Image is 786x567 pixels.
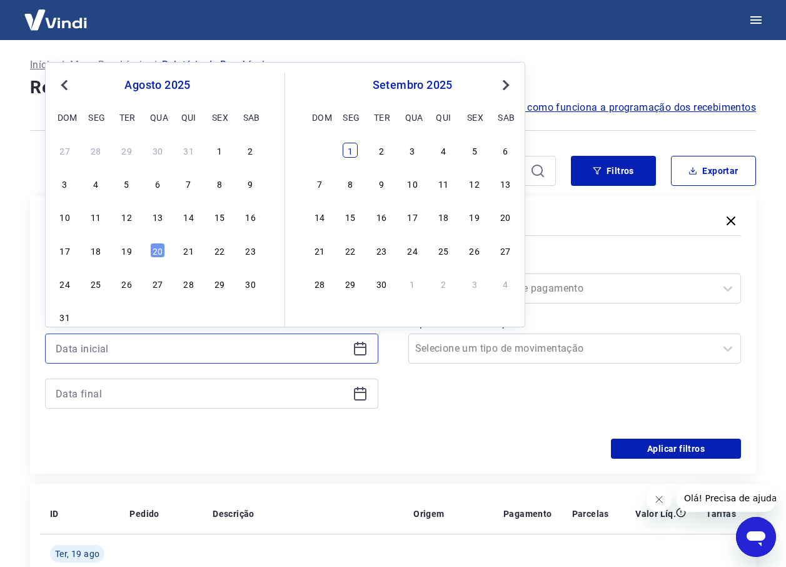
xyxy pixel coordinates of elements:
[343,209,358,224] div: Choose segunda-feira, 15 de setembro de 2025
[88,110,103,125] div: seg
[15,1,96,39] img: Vindi
[374,209,389,224] div: Choose terça-feira, 16 de setembro de 2025
[343,243,358,258] div: Choose segunda-feira, 22 de setembro de 2025
[243,176,258,191] div: Choose sábado, 9 de agosto de 2025
[498,243,513,258] div: Choose sábado, 27 de setembro de 2025
[181,176,196,191] div: Choose quinta-feira, 7 de agosto de 2025
[150,243,165,258] div: Choose quarta-feira, 20 de agosto de 2025
[119,276,134,291] div: Choose terça-feira, 26 de agosto de 2025
[119,176,134,191] div: Choose terça-feira, 5 de agosto de 2025
[374,276,389,291] div: Choose terça-feira, 30 de setembro de 2025
[212,110,227,125] div: sex
[467,176,482,191] div: Choose sexta-feira, 12 de setembro de 2025
[213,508,254,520] p: Descrição
[312,276,327,291] div: Choose domingo, 28 de setembro de 2025
[312,243,327,258] div: Choose domingo, 21 de setembro de 2025
[498,78,513,93] button: Next Month
[436,243,451,258] div: Choose quinta-feira, 25 de setembro de 2025
[343,110,358,125] div: seg
[467,143,482,158] div: Choose sexta-feira, 5 de setembro de 2025
[30,58,55,73] p: Início
[436,209,451,224] div: Choose quinta-feira, 18 de setembro de 2025
[312,176,327,191] div: Choose domingo, 7 de setembro de 2025
[212,276,227,291] div: Choose sexta-feira, 29 de agosto de 2025
[30,75,756,100] h4: Relatório de Recebíveis
[58,309,73,324] div: Choose domingo, 31 de agosto de 2025
[57,78,72,93] button: Previous Month
[436,276,451,291] div: Choose quinta-feira, 2 de outubro de 2025
[8,9,105,19] span: Olá! Precisa de ajuda?
[212,209,227,224] div: Choose sexta-feira, 15 de agosto de 2025
[243,143,258,158] div: Choose sábado, 2 de agosto de 2025
[405,276,420,291] div: Choose quarta-feira, 1 de outubro de 2025
[212,143,227,158] div: Choose sexta-feira, 1 de agosto de 2025
[55,548,99,560] span: Ter, 19 ago
[150,143,165,158] div: Choose quarta-feira, 30 de julho de 2025
[153,58,157,73] p: /
[60,58,64,73] p: /
[181,143,196,158] div: Choose quinta-feira, 31 de julho de 2025
[467,110,482,125] div: sex
[498,110,513,125] div: sab
[312,143,327,158] div: Choose domingo, 31 de agosto de 2025
[310,141,515,292] div: month 2025-09
[181,309,196,324] div: Choose quinta-feira, 4 de setembro de 2025
[119,309,134,324] div: Choose terça-feira, 2 de setembro de 2025
[119,243,134,258] div: Choose terça-feira, 19 de agosto de 2025
[88,309,103,324] div: Choose segunda-feira, 1 de setembro de 2025
[706,508,736,520] p: Tarifas
[243,209,258,224] div: Choose sábado, 16 de agosto de 2025
[611,439,741,459] button: Aplicar filtros
[677,484,776,512] iframe: Mensagem da empresa
[56,384,348,403] input: Data final
[162,58,270,73] p: Relatório de Recebíveis
[467,209,482,224] div: Choose sexta-feira, 19 de setembro de 2025
[243,243,258,258] div: Choose sábado, 23 de agosto de 2025
[436,143,451,158] div: Choose quinta-feira, 4 de setembro de 2025
[58,176,73,191] div: Choose domingo, 3 de agosto de 2025
[150,176,165,191] div: Choose quarta-feira, 6 de agosto de 2025
[58,276,73,291] div: Choose domingo, 24 de agosto de 2025
[56,339,348,358] input: Data inicial
[88,276,103,291] div: Choose segunda-feira, 25 de agosto de 2025
[119,209,134,224] div: Choose terça-feira, 12 de agosto de 2025
[405,110,420,125] div: qua
[58,110,73,125] div: dom
[503,508,552,520] p: Pagamento
[58,243,73,258] div: Choose domingo, 17 de agosto de 2025
[119,143,134,158] div: Choose terça-feira, 29 de julho de 2025
[243,276,258,291] div: Choose sábado, 30 de agosto de 2025
[88,243,103,258] div: Choose segunda-feira, 18 de agosto de 2025
[58,143,73,158] div: Choose domingo, 27 de julho de 2025
[150,110,165,125] div: qua
[50,508,59,520] p: ID
[647,487,672,512] iframe: Fechar mensagem
[374,243,389,258] div: Choose terça-feira, 23 de setembro de 2025
[119,110,134,125] div: ter
[374,110,389,125] div: ter
[374,176,389,191] div: Choose terça-feira, 9 de setembro de 2025
[671,156,756,186] button: Exportar
[498,143,513,158] div: Choose sábado, 6 de setembro de 2025
[436,110,451,125] div: qui
[212,243,227,258] div: Choose sexta-feira, 22 de agosto de 2025
[436,176,451,191] div: Choose quinta-feira, 11 de setembro de 2025
[343,176,358,191] div: Choose segunda-feira, 8 de setembro de 2025
[150,276,165,291] div: Choose quarta-feira, 27 de agosto de 2025
[212,176,227,191] div: Choose sexta-feira, 8 de agosto de 2025
[181,110,196,125] div: qui
[310,78,515,93] div: setembro 2025
[405,243,420,258] div: Choose quarta-feira, 24 de setembro de 2025
[150,209,165,224] div: Choose quarta-feira, 13 de agosto de 2025
[413,508,444,520] p: Origem
[498,276,513,291] div: Choose sábado, 4 de outubro de 2025
[736,517,776,557] iframe: Botão para abrir a janela de mensagens
[405,176,420,191] div: Choose quarta-feira, 10 de setembro de 2025
[212,309,227,324] div: Choose sexta-feira, 5 de setembro de 2025
[88,176,103,191] div: Choose segunda-feira, 4 de agosto de 2025
[405,209,420,224] div: Choose quarta-feira, 17 de setembro de 2025
[70,58,148,73] a: Meus Recebíveis
[571,156,656,186] button: Filtros
[498,100,756,115] span: Saiba como funciona a programação dos recebimentos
